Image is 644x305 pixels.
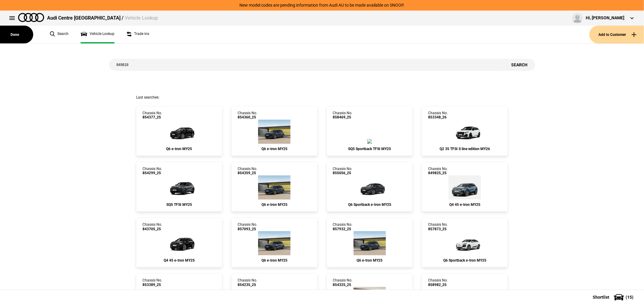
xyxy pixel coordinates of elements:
span: 857873_25 [428,227,448,231]
div: Chassis No. [143,167,162,175]
span: 853348_26 [428,115,448,119]
img: audi.png [18,13,44,22]
img: Audi_GFNA1A_25_FW_2Y2Y__(Nadin:_C06_S9S)_ext.png [447,231,483,255]
img: Audi_GFBA1A_25_FW_0E0E__(Nadin:_C06)_ext.png [161,120,197,144]
a: Vehicle Lookup [81,26,114,43]
div: Q6 e-tron MY25 [238,203,311,207]
span: 849825_25 [428,171,448,175]
span: Last searches: [136,95,159,99]
input: Enter vehicle chassis number or other identifier. [109,59,504,71]
div: Chassis No. [238,222,257,231]
a: Search [50,26,69,43]
div: Q6 e-tron MY25 [238,258,311,263]
img: Audi_GFBA1A_25_FW_G5G5__(Nadin:_C06)_ext.png [354,231,386,255]
div: Chassis No. [333,167,353,175]
div: Chassis No. [428,222,448,231]
div: Chassis No. [428,167,448,175]
span: ( 15 ) [626,295,633,299]
div: Chassis No. [333,222,353,231]
div: SQ5 Sportback TFSI MY25 [333,147,406,151]
img: Audi_GFBA1A_25_FW_G5G5__(Nadin:_C06)_ext.png [258,175,290,200]
button: Search [504,59,535,71]
div: Chassis No. [333,111,353,120]
img: Audi_F4BA53_25_EI_0E0E_3FU_4ZD_WA7_WA2_3S2_PWK_PY5_PYY_55K_QQ9_2FS_(Nadin:_2FS_3FU_3S2_4ZD_55K_C1... [161,231,197,255]
div: Q6 e-tron MY25 [238,147,311,151]
span: 854360_25 [238,115,257,119]
button: Shortlist(15) [584,290,644,305]
span: 854325_25 [333,283,353,287]
img: Audi_GUBS5Y_25S_GX_6Y6Y_PAH_WA2_6FQ_PQ7_PYH_PWO_53D_(Nadin:_53D_6FQ_C59_PAH_PQ7_PWO_PYH_S9S_WA2)_... [161,175,197,200]
span: 843705_25 [143,227,162,231]
div: Q4 45 e-tron MY25 [143,258,216,263]
img: Audi_GFNA1A_25_FW_G5G5_3FU_(Nadin:_3FU_C06)_ext.png [351,175,388,200]
img: Audi_GAGCKG_26LE_YM_2Y2Y_WA9_3FB_6XK_C8R_WA2_4E7_4L6_PAI_4ZP_(Nadin:_3FB_4E7_4L6_4ZP_6XK_C52_C8R_... [447,120,483,144]
div: Chassis No. [238,167,257,175]
span: 853389_25 [143,283,162,287]
div: Hi, [PERSON_NAME] [586,15,624,21]
span: Shortlist [593,295,609,299]
span: 854235_25 [238,283,257,287]
button: Add to Customer [589,26,644,43]
div: SQ5 TFSI MY25 [143,203,216,207]
div: Q2 35 TFSI S line edition MY26 [428,147,501,151]
div: Chassis No. [428,278,448,287]
span: 855056_25 [333,171,353,175]
img: Audi_GUNS5Y_25S_GX_6Y6Y_PAH_WA2_6FJ_PQ7_53A_PYH_PWO_(Nadin:_53A_6FJ_C59_PAH_PQ7_PWO_PYH_WA2)_ext.png [367,139,372,144]
span: Vehicle Lookup [125,15,158,21]
div: Q6 e-tron MY25 [333,258,406,263]
img: Audi_GFBA1A_25_FW_G5G5__(Nadin:_C06)_ext.png [258,120,290,144]
span: 858982_25 [428,283,448,287]
div: Audi Centre [GEOGRAPHIC_DATA] / [47,15,158,21]
div: Chassis No. [143,111,162,120]
span: 858469_25 [333,115,353,119]
img: Audi_GFBA1A_25_FW_6Y6Y_PAH_WA2_PY2_58Q_(Nadin:_58Q_C06_PAH_PY2_WA2)_ext.png [258,231,290,255]
img: Audi_F4BA53_25_AO_5Y5Y_WA2_WA7_FB5_55K_PY5_PYY_QQ9_(Nadin:_55K_C18_FB5_PY5_PYY_QQ9_S7E_WA2_WA7)_e... [449,175,481,200]
span: 854299_25 [143,171,162,175]
span: 857093_25 [238,227,257,231]
span: 854359_25 [238,171,257,175]
div: Chassis No. [143,278,162,287]
div: Chassis No. [333,278,353,287]
div: Chassis No. [143,222,162,231]
div: Q4 45 e-tron MY25 [428,203,501,207]
div: Q6 e-tron MY25 [143,147,216,151]
span: 857932_25 [333,227,353,231]
div: Q6 Sportback e-tron MY25 [428,258,501,263]
div: Chassis No. [238,278,257,287]
div: Chassis No. [238,111,257,120]
div: Q6 Sportback e-tron MY25 [333,203,406,207]
span: 854377_25 [143,115,162,119]
div: Chassis No. [428,111,448,120]
a: Trade ins [127,26,149,43]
